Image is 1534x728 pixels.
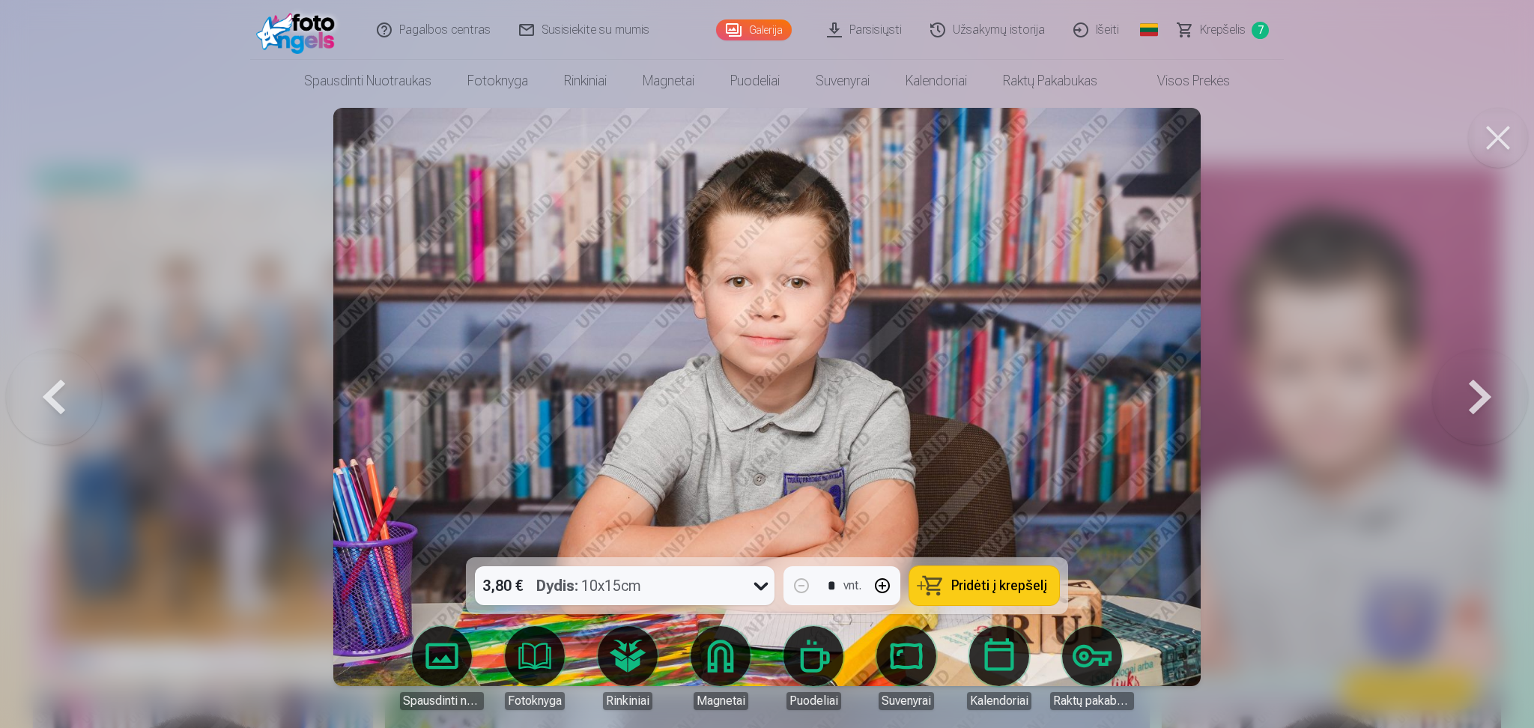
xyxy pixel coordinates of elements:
div: Kalendoriai [967,692,1031,710]
a: Raktų pakabukas [1050,626,1134,710]
div: Magnetai [694,692,748,710]
a: Magnetai [625,60,712,102]
a: Fotoknyga [449,60,546,102]
div: vnt. [843,577,861,595]
div: Puodeliai [786,692,841,710]
strong: Dydis : [536,575,578,596]
a: Fotoknyga [493,626,577,710]
div: Raktų pakabukas [1050,692,1134,710]
a: Spausdinti nuotraukas [400,626,484,710]
a: Suvenyrai [864,626,948,710]
a: Rinkiniai [546,60,625,102]
a: Raktų pakabukas [985,60,1115,102]
button: Pridėti į krepšelį [909,566,1059,605]
span: Pridėti į krepšelį [951,579,1047,592]
div: Rinkiniai [603,692,652,710]
a: Puodeliai [771,626,855,710]
img: /fa2 [256,6,342,54]
a: Galerija [716,19,792,40]
div: Fotoknyga [505,692,565,710]
div: Suvenyrai [879,692,934,710]
a: Puodeliai [712,60,798,102]
a: Visos prekės [1115,60,1248,102]
a: Kalendoriai [888,60,985,102]
div: 10x15cm [536,566,641,605]
span: Krepšelis [1200,21,1246,39]
a: Magnetai [679,626,763,710]
a: Kalendoriai [957,626,1041,710]
a: Rinkiniai [586,626,670,710]
a: Spausdinti nuotraukas [286,60,449,102]
div: Spausdinti nuotraukas [400,692,484,710]
span: 7 [1252,22,1269,39]
div: 3,80 € [475,566,530,605]
a: Suvenyrai [798,60,888,102]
